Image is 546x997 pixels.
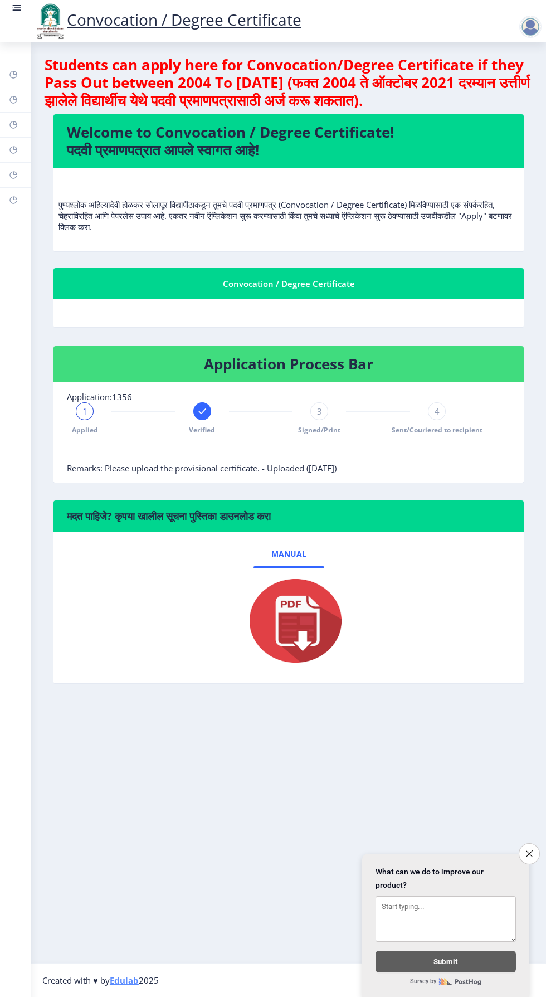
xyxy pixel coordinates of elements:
h6: मदत पाहिजे? कृपया खालील सूचना पुस्तिका डाउनलोड करा [67,509,510,523]
span: Sent/Couriered to recipient [392,425,482,435]
a: Convocation / Degree Certificate [33,9,301,30]
span: Applied [72,425,98,435]
a: Manual [253,541,324,567]
img: pdf.png [233,576,344,665]
span: 4 [435,406,440,417]
img: logo [33,2,67,40]
h4: Application Process Bar [67,355,510,373]
span: Manual [271,549,306,558]
span: Signed/Print [298,425,340,435]
h4: Welcome to Convocation / Degree Certificate! पदवी प्रमाणपत्रात आपले स्वागत आहे! [67,123,510,159]
h4: Students can apply here for Convocation/Degree Certificate if they Pass Out between 2004 To [DATE... [45,56,533,109]
div: Convocation / Degree Certificate [67,277,510,290]
p: पुण्यश्लोक अहिल्यादेवी होळकर सोलापूर विद्यापीठाकडून तुमचे पदवी प्रमाणपत्र (Convocation / Degree C... [58,177,519,232]
span: Application:1356 [67,391,132,402]
a: Edulab [110,975,139,986]
span: Remarks: Please upload the provisional certificate. - Uploaded ([DATE]) [67,463,337,474]
span: 3 [317,406,322,417]
span: Verified [189,425,215,435]
span: Created with ♥ by 2025 [42,975,159,986]
span: 1 [82,406,87,417]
